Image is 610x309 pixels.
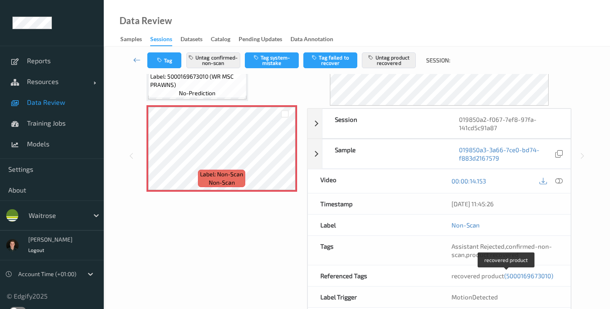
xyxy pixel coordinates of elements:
[290,34,342,45] a: Data Annotation
[120,17,172,25] div: Data Review
[186,52,240,68] button: Untag confirmed-non-scan
[322,139,447,168] div: Sample
[451,242,552,258] span: , ,
[179,89,215,97] span: no-prediction
[308,265,439,286] div: Referenced Tags
[451,221,480,229] a: Non-Scan
[120,34,150,45] a: Samples
[308,287,439,307] div: Label Trigger
[245,52,299,68] button: Tag system-mistake
[308,215,439,235] div: Label
[466,251,519,258] span: product recovered
[307,109,571,138] div: Session019850a2-f067-7ef8-97fa-141cd5c91a87
[150,35,172,46] div: Sessions
[120,35,142,45] div: Samples
[504,272,553,279] span: (5000169673010)
[150,34,181,46] a: Sessions
[147,52,181,68] button: Tag
[303,52,357,68] button: Tag failed to recover
[290,35,333,45] div: Data Annotation
[150,72,244,89] span: Label: 5000169673010 (WR MSC PRAWNS)
[451,242,505,250] span: Assistant Rejected
[322,109,447,138] div: Session
[447,109,571,138] div: 019850a2-f067-7ef8-97fa-141cd5c91a87
[209,178,235,187] span: non-scan
[181,35,203,45] div: Datasets
[308,193,439,214] div: Timestamp
[451,177,486,185] a: 00:00:14.153
[308,169,439,193] div: Video
[459,146,553,162] a: 019850a3-3a66-7ce0-bd74-f883d2167579
[451,272,553,279] span: recovered product
[200,170,243,178] span: Label: Non-Scan
[439,287,571,307] div: MotionDetected
[181,34,211,45] a: Datasets
[426,56,450,64] span: Session:
[451,242,552,258] span: confirmed-non-scan
[307,139,571,169] div: Sample019850a3-3a66-7ce0-bd74-f883d2167579
[239,34,290,45] a: Pending Updates
[211,35,230,45] div: Catalog
[239,35,282,45] div: Pending Updates
[451,200,558,208] div: [DATE] 11:45:26
[211,34,239,45] a: Catalog
[362,52,416,68] button: Untag product recovered
[308,236,439,265] div: Tags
